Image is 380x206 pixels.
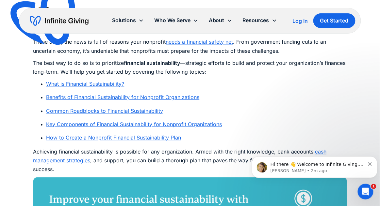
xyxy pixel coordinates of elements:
strong: financial sustainability [124,60,180,66]
a: Get Started [313,13,355,28]
p: Achieving financial sustainability is possible for any organization. Armed with the right knowled... [33,147,347,174]
a: Log In [293,17,308,25]
a: Common Roadblocks to Financial Sustainability [46,108,163,114]
a: home [30,16,89,26]
div: Solutions [112,16,136,25]
p: These days, the news is full of reasons your nonprofit . From government funding cuts to an uncer... [33,37,347,55]
div: About [209,16,224,25]
div: Resources [238,13,282,27]
p: The best way to do so is to prioritize —strategic efforts to build and protect your organization’... [33,59,347,76]
div: Who We Serve [149,13,204,27]
a: needs a financial safety net [166,38,233,45]
div: Log In [293,18,308,23]
div: About [204,13,238,27]
iframe: Intercom notifications message [249,143,380,188]
iframe: Intercom live chat [358,184,373,199]
a: Key Components of Financial Sustainability for Nonprofit Organizations [46,121,222,127]
div: Who We Serve [154,16,190,25]
div: Solutions [107,13,149,27]
div: Resources [243,16,269,25]
a: How to Create a Nonprofit Financial Sustainability Plan [46,134,181,141]
span: 1 [371,184,376,189]
a: Benefits of Financial Sustainability for Nonprofit Organizations [46,94,200,100]
a: What is Financial Sustainability? [46,81,124,87]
